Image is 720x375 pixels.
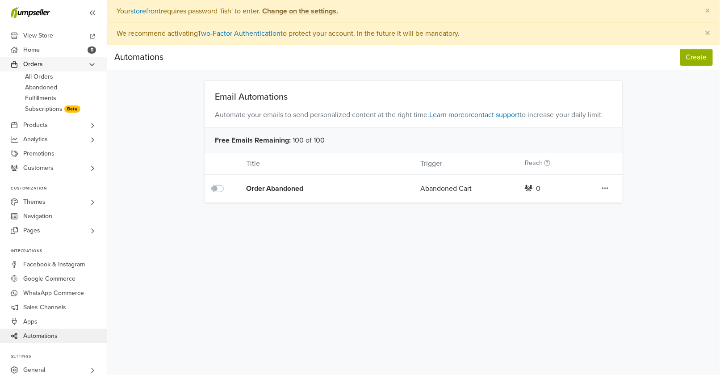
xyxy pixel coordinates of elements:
[23,315,38,329] span: Apps
[414,183,518,194] div: Abandoned Cart
[23,132,48,147] span: Analytics
[23,209,52,223] span: Navigation
[205,127,623,153] div: 100 of 100
[197,29,280,38] a: Two-Factor Authentication
[88,46,96,54] span: 5
[696,0,720,22] button: Close
[11,186,107,191] p: Customization
[696,23,720,44] button: Close
[25,72,53,82] span: All Orders
[205,92,623,102] div: Email Automations
[680,49,713,66] button: Create
[23,223,40,238] span: Pages
[23,29,53,43] span: View Store
[64,105,80,113] span: Beta
[23,300,66,315] span: Sales Channels
[239,158,414,169] div: Title
[130,7,161,16] a: storefront
[471,110,520,119] a: contact support
[23,272,75,286] span: Google Commerce
[536,183,541,194] div: 0
[25,104,63,114] span: Subscriptions
[25,82,57,93] span: Abandoned
[262,7,338,16] strong: Change on the settings.
[205,102,623,127] span: Automate your emails to send personalized content at the right time. or to increase your daily li...
[114,48,163,66] div: Automations
[705,27,711,40] span: ×
[23,161,54,175] span: Customers
[11,249,107,254] p: Integrations
[23,147,54,161] span: Promotions
[11,354,107,359] p: Settings
[23,57,43,72] span: Orders
[25,93,56,104] span: Fulfillments
[260,7,338,16] a: Change on the settings.
[23,118,48,132] span: Products
[414,158,518,169] div: Trigger
[23,257,85,272] span: Facebook & Instagram
[107,22,720,45] div: We recommend activating to protect your account. In the future it will be mandatory.
[23,43,40,57] span: Home
[705,4,711,17] span: ×
[215,135,291,146] span: Free Emails Remaining :
[23,286,84,300] span: WhatsApp Commerce
[430,110,465,119] a: Learn more
[525,158,550,168] label: Reach
[246,183,385,194] div: Order Abandoned
[23,195,46,209] span: Themes
[23,329,58,343] span: Automations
